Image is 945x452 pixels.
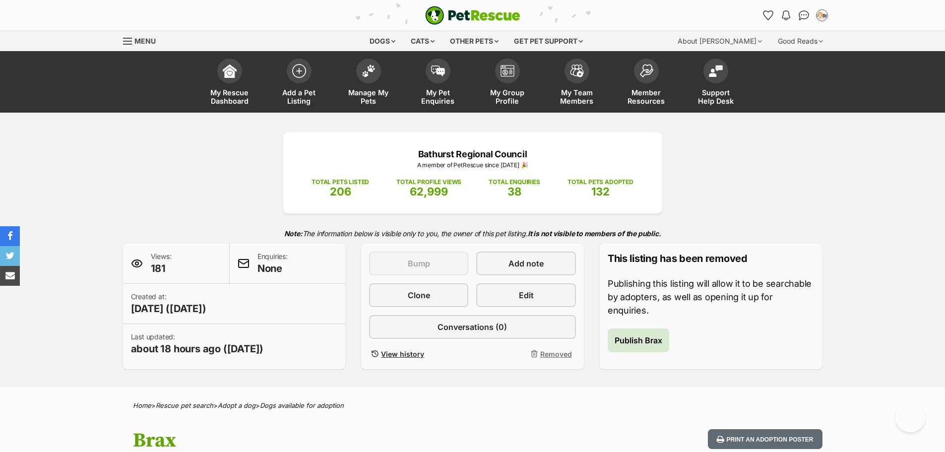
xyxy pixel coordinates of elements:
[292,64,306,78] img: add-pet-listing-icon-0afa8454b4691262ce3f59096e99ab1cd57d4a30225e0717b998d2c9b9846f56.svg
[507,185,521,198] span: 38
[817,10,827,20] img: Heidi McMahon profile pic
[771,31,830,51] div: Good Reads
[612,54,681,113] a: Member Resources
[334,54,403,113] a: Manage My Pets
[796,7,812,23] a: Conversations
[362,65,376,77] img: manage-my-pets-icon-02211641906a0b7f246fdf0571729dbe1e7629f14944591b6c1af311fb30b64b.svg
[671,31,769,51] div: About [PERSON_NAME]
[443,31,505,51] div: Other pets
[799,10,809,20] img: chat-41dd97257d64d25036548639549fe6c8038ab92f7586957e7f3b1b290dea8141.svg
[123,223,822,244] p: The information below is visible only to you, the owner of this pet listing.
[489,178,540,187] p: TOTAL ENQUIRIES
[476,252,575,275] a: Add note
[346,88,391,105] span: Manage My Pets
[131,302,206,316] span: [DATE] ([DATE])
[782,10,790,20] img: notifications-46538b983faf8c2785f20acdc204bb7945ddae34d4c08c2a6579f10ce5e182be.svg
[330,185,351,198] span: 206
[381,349,424,359] span: View history
[133,429,553,452] h1: Brax
[895,402,925,432] iframe: Help Scout Beacon - Open
[778,7,794,23] button: Notifications
[438,321,507,333] span: Conversations (0)
[507,31,590,51] div: Get pet support
[396,178,461,187] p: TOTAL PROFILE VIEWS
[312,178,369,187] p: TOTAL PETS LISTED
[760,7,776,23] a: Favourites
[123,31,163,49] a: Menu
[264,54,334,113] a: Add a Pet Listing
[567,178,633,187] p: TOTAL PETS ADOPTED
[108,402,837,409] div: > > >
[218,401,255,409] a: Adopt a dog
[369,283,468,307] a: Clone
[555,88,599,105] span: My Team Members
[608,252,815,265] p: This listing has been removed
[369,347,468,361] a: View history
[408,258,430,269] span: Bump
[519,289,534,301] span: Edit
[369,315,576,339] a: Conversations (0)
[425,6,520,25] img: logo-e224e6f780fb5917bec1dbf3a21bbac754714ae5b6737aabdf751b685950b380.svg
[298,161,647,170] p: A member of PetRescue since [DATE] 🎉
[257,261,288,275] span: None
[476,283,575,307] a: Edit
[369,252,468,275] button: Bump
[570,65,584,77] img: team-members-icon-5396bd8760b3fe7c0b43da4ab00e1e3bb1a5d9ba89233759b79545d2d3fc5d0d.svg
[207,88,252,105] span: My Rescue Dashboard
[195,54,264,113] a: My Rescue Dashboard
[404,31,441,51] div: Cats
[284,229,303,238] strong: Note:
[501,65,514,77] img: group-profile-icon-3fa3cf56718a62981997c0bc7e787c4b2cf8bcc04b72c1350f741eb67cf2f40e.svg
[709,65,723,77] img: help-desk-icon-fdf02630f3aa405de69fd3d07c3f3aa587a6932b1a1747fa1d2bba05be0121f9.svg
[528,229,661,238] strong: It is not visible to members of the public.
[403,54,473,113] a: My Pet Enquiries
[542,54,612,113] a: My Team Members
[708,429,822,450] button: Print an adoption poster
[134,37,156,45] span: Menu
[133,401,151,409] a: Home
[540,349,572,359] span: Removed
[151,252,172,275] p: Views:
[277,88,321,105] span: Add a Pet Listing
[131,292,206,316] p: Created at:
[608,277,815,317] p: Publishing this listing will allow it to be searchable by adopters, as well as opening it up for ...
[131,342,264,356] span: about 18 hours ago ([DATE])
[431,65,445,76] img: pet-enquiries-icon-7e3ad2cf08bfb03b45e93fb7055b45f3efa6380592205ae92323e6603595dc1f.svg
[363,31,402,51] div: Dogs
[151,261,172,275] span: 181
[298,147,647,161] p: Bathurst Regional Council
[257,252,288,275] p: Enquiries:
[223,64,237,78] img: dashboard-icon-eb2f2d2d3e046f16d808141f083e7271f6b2e854fb5c12c21221c1fb7104beca.svg
[260,401,344,409] a: Dogs available for adoption
[410,185,448,198] span: 62,999
[485,88,530,105] span: My Group Profile
[591,185,610,198] span: 132
[473,54,542,113] a: My Group Profile
[608,328,669,352] button: Publish Brax
[131,332,264,356] p: Last updated:
[408,289,430,301] span: Clone
[156,401,213,409] a: Rescue pet search
[508,258,544,269] span: Add note
[639,64,653,77] img: member-resources-icon-8e73f808a243e03378d46382f2149f9095a855e16c252ad45f914b54edf8863c.svg
[624,88,669,105] span: Member Resources
[615,334,662,346] span: Publish Brax
[814,7,830,23] button: My account
[760,7,830,23] ul: Account quick links
[693,88,738,105] span: Support Help Desk
[416,88,460,105] span: My Pet Enquiries
[476,347,575,361] button: Removed
[681,54,751,113] a: Support Help Desk
[425,6,520,25] a: PetRescue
